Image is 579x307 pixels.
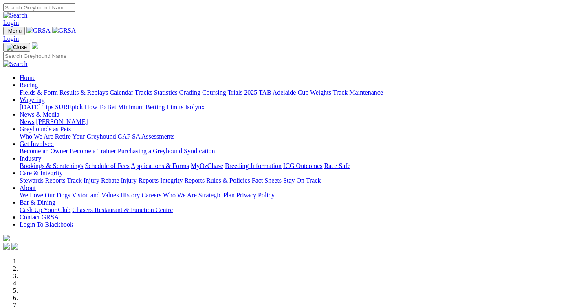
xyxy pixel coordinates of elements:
[160,177,205,184] a: Integrity Reports
[3,52,75,60] input: Search
[252,177,282,184] a: Fact Sheets
[20,162,576,170] div: Industry
[20,148,576,155] div: Get Involved
[225,162,282,169] a: Breeding Information
[20,104,53,110] a: [DATE] Tips
[121,177,159,184] a: Injury Reports
[244,89,308,96] a: 2025 TAB Adelaide Cup
[20,192,576,199] div: About
[20,221,73,228] a: Login To Blackbook
[118,104,183,110] a: Minimum Betting Limits
[20,74,35,81] a: Home
[32,42,38,49] img: logo-grsa-white.png
[20,177,576,184] div: Care & Integrity
[3,235,10,241] img: logo-grsa-white.png
[206,177,250,184] a: Rules & Policies
[20,89,58,96] a: Fields & Form
[131,162,189,169] a: Applications & Forms
[67,177,119,184] a: Track Injury Rebate
[227,89,242,96] a: Trials
[184,148,215,155] a: Syndication
[8,28,22,34] span: Menu
[20,82,38,88] a: Racing
[20,177,65,184] a: Stewards Reports
[3,243,10,250] img: facebook.svg
[3,43,30,52] button: Toggle navigation
[20,111,59,118] a: News & Media
[3,27,25,35] button: Toggle navigation
[324,162,350,169] a: Race Safe
[3,3,75,12] input: Search
[333,89,383,96] a: Track Maintenance
[70,148,116,155] a: Become a Trainer
[202,89,226,96] a: Coursing
[26,27,51,34] img: GRSA
[55,133,116,140] a: Retire Your Greyhound
[118,148,182,155] a: Purchasing a Greyhound
[55,104,83,110] a: SUREpick
[20,118,34,125] a: News
[120,192,140,199] a: History
[20,192,70,199] a: We Love Our Dogs
[36,118,88,125] a: [PERSON_NAME]
[20,148,68,155] a: Become an Owner
[20,140,54,147] a: Get Involved
[72,206,173,213] a: Chasers Restaurant & Function Centre
[20,206,576,214] div: Bar & Dining
[163,192,197,199] a: Who We Are
[20,89,576,96] div: Racing
[20,162,83,169] a: Bookings & Scratchings
[3,60,28,68] img: Search
[236,192,275,199] a: Privacy Policy
[179,89,200,96] a: Grading
[20,133,576,140] div: Greyhounds as Pets
[85,104,117,110] a: How To Bet
[20,96,45,103] a: Wagering
[3,19,19,26] a: Login
[20,104,576,111] div: Wagering
[20,133,53,140] a: Who We Are
[20,126,71,133] a: Greyhounds as Pets
[3,12,28,19] img: Search
[135,89,152,96] a: Tracks
[310,89,331,96] a: Weights
[198,192,235,199] a: Strategic Plan
[20,199,55,206] a: Bar & Dining
[20,118,576,126] div: News & Media
[72,192,119,199] a: Vision and Values
[20,214,59,221] a: Contact GRSA
[283,177,321,184] a: Stay On Track
[20,155,41,162] a: Industry
[11,243,18,250] img: twitter.svg
[185,104,205,110] a: Isolynx
[118,133,175,140] a: GAP SA Assessments
[141,192,161,199] a: Careers
[20,170,63,177] a: Care & Integrity
[7,44,27,51] img: Close
[20,184,36,191] a: About
[191,162,223,169] a: MyOzChase
[3,35,19,42] a: Login
[52,27,76,34] img: GRSA
[283,162,322,169] a: ICG Outcomes
[59,89,108,96] a: Results & Replays
[20,206,70,213] a: Cash Up Your Club
[85,162,129,169] a: Schedule of Fees
[154,89,178,96] a: Statistics
[110,89,133,96] a: Calendar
